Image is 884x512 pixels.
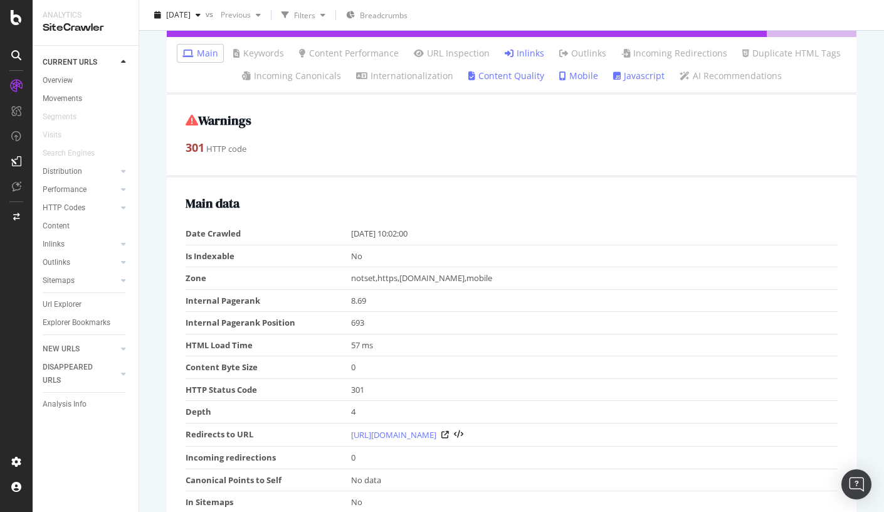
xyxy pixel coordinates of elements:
[43,274,117,287] a: Sitemaps
[43,298,130,311] a: Url Explorer
[43,21,129,35] div: SiteCrawler
[186,140,204,155] strong: 301
[43,361,117,387] a: DISAPPEARED URLS
[43,183,87,196] div: Performance
[186,469,351,491] td: Canonical Points to Self
[559,47,606,60] a: Outlinks
[43,238,65,251] div: Inlinks
[43,201,117,215] a: HTTP Codes
[43,256,117,269] a: Outlinks
[186,140,838,156] div: HTTP code
[43,92,82,105] div: Movements
[613,70,665,82] a: Javascript
[294,9,315,20] div: Filters
[351,289,838,312] td: 8.69
[351,356,838,379] td: 0
[186,245,351,267] td: Is Indexable
[43,129,74,142] a: Visits
[43,256,70,269] div: Outlinks
[186,378,351,401] td: HTTP Status Code
[43,56,97,69] div: CURRENT URLS
[621,47,727,60] a: Incoming Redirections
[43,165,82,178] div: Distribution
[186,223,351,245] td: Date Crawled
[43,298,82,311] div: Url Explorer
[43,238,117,251] a: Inlinks
[166,9,191,20] span: 2025 Sep. 26th
[186,312,351,334] td: Internal Pagerank Position
[43,74,130,87] a: Overview
[43,129,61,142] div: Visits
[43,165,117,178] a: Distribution
[43,92,130,105] a: Movements
[351,267,838,290] td: notset,https,[DOMAIN_NAME],mobile
[242,70,341,82] a: Incoming Canonicals
[351,312,838,334] td: 693
[351,378,838,401] td: 301
[351,334,838,356] td: 57 ms
[299,47,399,60] a: Content Performance
[360,10,408,21] span: Breadcrumbs
[186,356,351,379] td: Content Byte Size
[414,47,490,60] a: URL Inspection
[216,9,251,20] span: Previous
[43,220,130,233] a: Content
[206,8,216,19] span: vs
[43,110,89,124] a: Segments
[43,316,110,329] div: Explorer Bookmarks
[351,401,838,424] td: 4
[841,469,871,499] div: Open Intercom Messenger
[233,47,284,60] a: Keywords
[186,267,351,290] td: Zone
[351,474,831,486] div: No data
[341,5,413,25] button: Breadcrumbs
[43,343,117,356] a: NEW URLS
[43,183,117,196] a: Performance
[43,316,130,329] a: Explorer Bookmarks
[186,114,838,127] h2: Warnings
[742,47,841,60] a: Duplicate HTML Tags
[43,220,70,233] div: Content
[186,289,351,312] td: Internal Pagerank
[149,5,206,25] button: [DATE]
[454,430,463,439] button: View HTML Source
[351,429,436,441] a: [URL][DOMAIN_NAME]
[276,5,330,25] button: Filters
[43,343,80,356] div: NEW URLS
[441,431,449,439] a: Visit Online Page
[43,398,87,411] div: Analysis Info
[356,70,453,82] a: Internationalization
[186,447,351,469] td: Incoming redirections
[43,274,75,287] div: Sitemaps
[43,147,95,160] div: Search Engines
[43,10,129,21] div: Analytics
[505,47,544,60] a: Inlinks
[43,398,130,411] a: Analysis Info
[186,334,351,356] td: HTML Load Time
[186,401,351,424] td: Depth
[186,196,838,210] h2: Main data
[351,245,838,267] td: No
[43,201,85,215] div: HTTP Codes
[559,70,598,82] a: Mobile
[43,361,106,387] div: DISAPPEARED URLS
[216,5,266,25] button: Previous
[351,447,838,469] td: 0
[182,47,218,60] a: Main
[43,56,117,69] a: CURRENT URLS
[351,223,838,245] td: [DATE] 10:02:00
[186,424,351,447] td: Redirects to URL
[43,74,73,87] div: Overview
[468,70,544,82] a: Content Quality
[680,70,782,82] a: AI Recommendations
[43,147,107,160] a: Search Engines
[43,110,76,124] div: Segments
